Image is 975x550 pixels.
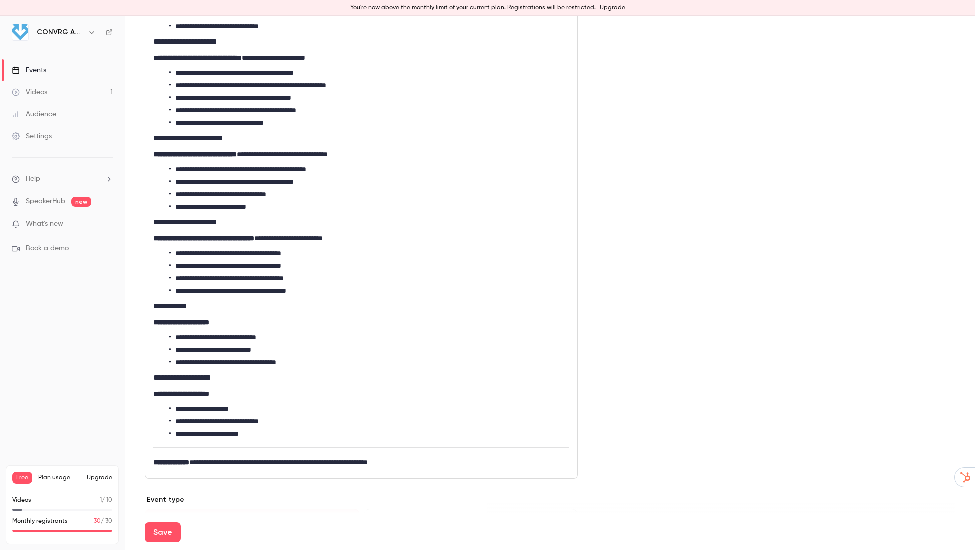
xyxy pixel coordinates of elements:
p: / 30 [94,517,112,526]
span: Help [26,174,40,184]
div: Videos [12,87,47,97]
a: SpeakerHub [26,196,65,207]
p: Event type [145,495,578,505]
p: Monthly registrants [12,517,68,526]
span: new [71,197,91,207]
span: What's new [26,219,63,229]
span: Plan usage [38,474,81,482]
a: Upgrade [600,4,625,12]
span: 1 [100,497,102,503]
li: help-dropdown-opener [12,174,113,184]
span: 30 [94,518,101,524]
div: Settings [12,131,52,141]
button: Upgrade [87,474,112,482]
button: Save [145,522,181,542]
div: Events [12,65,46,75]
p: Videos [12,496,31,505]
span: Free [12,472,32,484]
p: / 10 [100,496,112,505]
h6: CONVRG Agency [37,27,84,37]
img: CONVRG Agency [12,24,28,40]
div: Audience [12,109,56,119]
span: Book a demo [26,243,69,254]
